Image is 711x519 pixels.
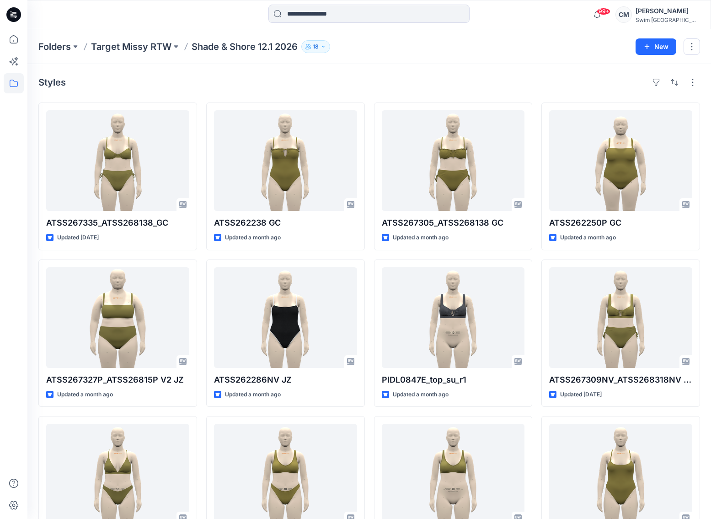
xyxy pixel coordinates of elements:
[382,373,525,386] p: PIDL0847E_top_su_r1
[382,110,525,211] a: ATSS267305_ATSS268138 GC
[393,233,449,243] p: Updated a month ago
[38,77,66,88] h4: Styles
[549,110,692,211] a: ATSS262250P GC
[46,110,189,211] a: ATSS267335_ATSS268138_GC
[192,40,298,53] p: Shade & Shore 12.1 2026
[57,233,99,243] p: Updated [DATE]
[225,390,281,400] p: Updated a month ago
[382,216,525,229] p: ATSS267305_ATSS268138 GC
[214,267,357,368] a: ATSS262286NV JZ
[225,233,281,243] p: Updated a month ago
[214,373,357,386] p: ATSS262286NV JZ
[313,42,319,52] p: 18
[46,216,189,229] p: ATSS267335_ATSS268138_GC
[615,6,632,23] div: CM
[597,8,610,15] span: 99+
[301,40,330,53] button: 18
[560,390,602,400] p: Updated [DATE]
[636,16,700,23] div: Swim [GEOGRAPHIC_DATA]
[214,216,357,229] p: ATSS262238 GC
[636,38,676,55] button: New
[549,267,692,368] a: ATSS267309NV_ATSS268318NV JL
[549,373,692,386] p: ATSS267309NV_ATSS268318NV JL
[560,233,616,243] p: Updated a month ago
[57,390,113,400] p: Updated a month ago
[46,373,189,386] p: ATSS267327P_ATSS26815P V2 JZ
[382,267,525,368] a: PIDL0847E_top_su_r1
[214,110,357,211] a: ATSS262238 GC
[549,216,692,229] p: ATSS262250P GC
[91,40,171,53] a: Target Missy RTW
[393,390,449,400] p: Updated a month ago
[46,267,189,368] a: ATSS267327P_ATSS26815P V2 JZ
[38,40,71,53] a: Folders
[636,5,700,16] div: [PERSON_NAME]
